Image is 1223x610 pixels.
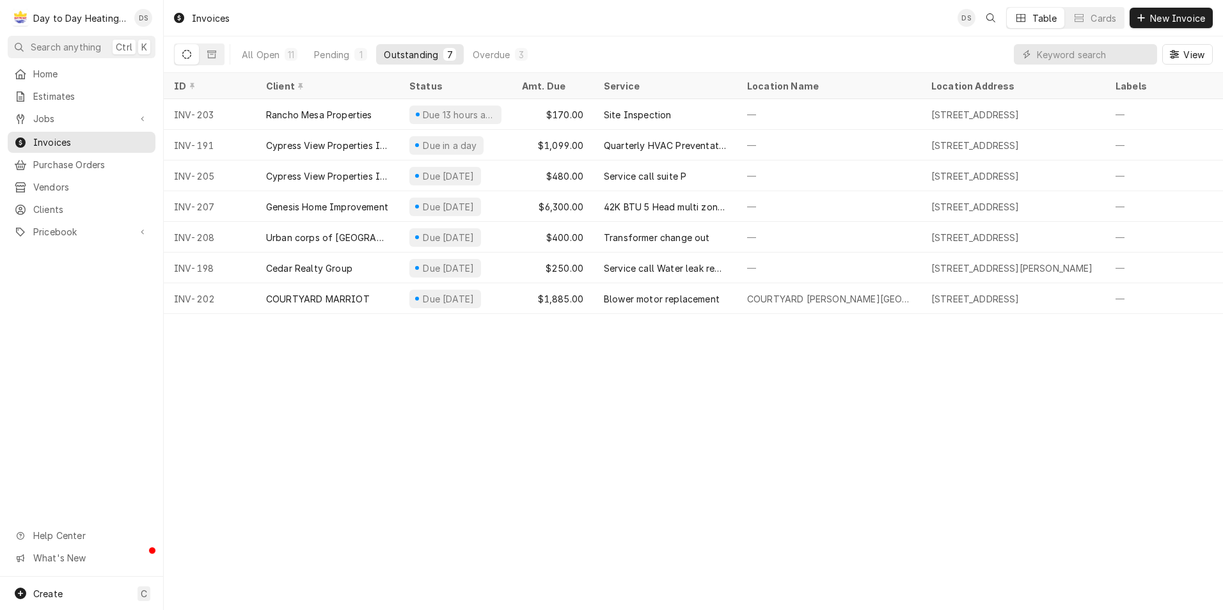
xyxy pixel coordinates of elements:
[174,79,243,93] div: ID
[604,79,724,93] div: Service
[1032,12,1057,25] div: Table
[33,588,63,599] span: Create
[8,36,155,58] button: Search anythingCtrlK
[266,200,388,214] div: Genesis Home Improvement
[604,292,720,306] div: Blower motor replacement
[604,108,671,121] div: Site Inspection
[931,262,1093,275] div: [STREET_ADDRESS][PERSON_NAME]
[422,292,476,306] div: Due [DATE]
[164,160,256,191] div: INV-205
[931,108,1020,121] div: [STREET_ADDRESS]
[737,160,921,191] div: —
[266,139,389,152] div: Cypress View Properties Inc
[33,112,130,125] span: Jobs
[958,9,975,27] div: DS
[33,180,149,194] span: Vendors
[33,225,130,239] span: Pricebook
[422,231,476,244] div: Due [DATE]
[931,200,1020,214] div: [STREET_ADDRESS]
[604,169,686,183] div: Service call suite P
[33,158,149,171] span: Purchase Orders
[8,63,155,84] a: Home
[134,9,152,27] div: DS
[8,86,155,107] a: Estimates
[141,40,147,54] span: K
[8,199,155,220] a: Clients
[604,200,727,214] div: 42K BTU 5 Head multi zone system install
[422,169,476,183] div: Due [DATE]
[604,139,727,152] div: Quarterly HVAC Preventative maintenance
[266,79,386,93] div: Client
[737,130,921,160] div: —
[512,160,594,191] div: $480.00
[931,79,1093,93] div: Location Address
[164,253,256,283] div: INV-198
[357,48,365,61] div: 1
[33,90,149,103] span: Estimates
[737,191,921,222] div: —
[409,79,499,93] div: Status
[512,99,594,130] div: $170.00
[981,8,1001,28] button: Open search
[134,9,152,27] div: David Silvestre's Avatar
[314,48,349,61] div: Pending
[1181,48,1207,61] span: View
[33,136,149,149] span: Invoices
[12,9,29,27] div: Day to Day Heating and Cooling's Avatar
[266,231,389,244] div: Urban corps of [GEOGRAPHIC_DATA]
[8,525,155,546] a: Go to Help Center
[1091,12,1116,25] div: Cards
[473,48,510,61] div: Overdue
[522,79,581,93] div: Amt. Due
[33,529,148,542] span: Help Center
[737,99,921,130] div: —
[31,40,101,54] span: Search anything
[931,139,1020,152] div: [STREET_ADDRESS]
[33,12,127,25] div: Day to Day Heating and Cooling
[266,262,352,275] div: Cedar Realty Group
[141,587,147,600] span: C
[422,200,476,214] div: Due [DATE]
[116,40,132,54] span: Ctrl
[517,48,525,61] div: 3
[266,108,372,121] div: Rancho Mesa Properties
[8,154,155,175] a: Purchase Orders
[446,48,454,61] div: 7
[8,108,155,129] a: Go to Jobs
[33,551,148,565] span: What's New
[1130,8,1213,28] button: New Invoice
[512,130,594,160] div: $1,099.00
[422,139,478,152] div: Due in a day
[747,292,911,306] div: COURTYARD [PERSON_NAME][GEOGRAPHIC_DATA]
[8,547,155,568] a: Go to What's New
[12,9,29,27] div: D
[512,283,594,314] div: $1,885.00
[164,191,256,222] div: INV-207
[164,283,256,314] div: INV-202
[1148,12,1208,25] span: New Invoice
[266,292,370,306] div: COURTYARD MARRIOT
[512,191,594,222] div: $6,300.00
[931,292,1020,306] div: [STREET_ADDRESS]
[1162,44,1213,65] button: View
[604,231,710,244] div: Transformer change out
[931,169,1020,183] div: [STREET_ADDRESS]
[287,48,295,61] div: 11
[164,222,256,253] div: INV-208
[512,253,594,283] div: $250.00
[958,9,975,27] div: David Silvestre's Avatar
[512,222,594,253] div: $400.00
[422,108,496,121] div: Due 13 hours ago
[1037,44,1151,65] input: Keyword search
[931,231,1020,244] div: [STREET_ADDRESS]
[33,67,149,81] span: Home
[33,203,149,216] span: Clients
[266,169,389,183] div: Cypress View Properties Inc
[422,262,476,275] div: Due [DATE]
[604,262,727,275] div: Service call Water leak repair
[164,99,256,130] div: INV-203
[384,48,438,61] div: Outstanding
[8,132,155,153] a: Invoices
[747,79,908,93] div: Location Name
[242,48,280,61] div: All Open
